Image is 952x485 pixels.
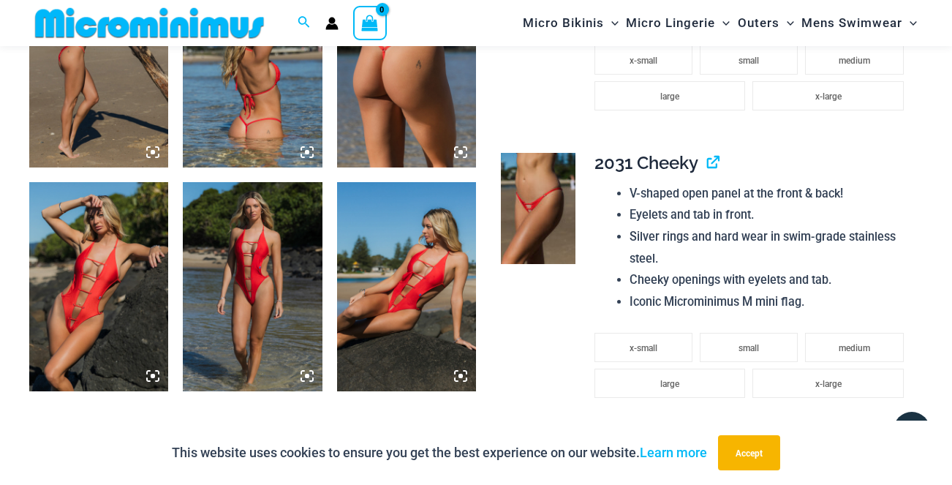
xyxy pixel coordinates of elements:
[630,291,910,313] li: Iconic Microminimus M mini flag.
[738,4,779,42] span: Outers
[798,4,921,42] a: Mens SwimwearMenu ToggleMenu Toggle
[718,435,780,470] button: Accept
[325,17,339,30] a: Account icon link
[594,152,698,173] span: 2031 Cheeky
[501,153,575,264] img: Link Tangello 2031 Cheeky
[805,333,903,362] li: medium
[298,14,311,32] a: Search icon link
[815,91,842,102] span: x-large
[752,369,904,398] li: x-large
[630,56,657,66] span: x-small
[337,182,476,391] img: Link Tangello 8650 One Piece Monokini
[805,45,903,75] li: medium
[29,182,168,391] img: Link Tangello 8650 One Piece Monokini
[902,4,917,42] span: Menu Toggle
[29,7,270,40] img: MM SHOP LOGO FLAT
[801,4,902,42] span: Mens Swimwear
[172,442,707,464] p: This website uses cookies to ensure you get the best experience on our website.
[779,4,794,42] span: Menu Toggle
[630,183,910,205] li: V-shaped open panel at the front & back!
[604,4,619,42] span: Menu Toggle
[630,204,910,226] li: Eyelets and tab in front.
[594,369,746,398] li: large
[630,269,910,291] li: Cheeky openings with eyelets and tab.
[660,379,679,389] span: large
[519,4,622,42] a: Micro BikinisMenu ToggleMenu Toggle
[630,226,910,269] li: Silver rings and hard wear in swim-grade stainless steel.
[752,81,904,110] li: x-large
[640,445,707,460] a: Learn more
[839,343,870,353] span: medium
[594,333,692,362] li: x-small
[738,343,759,353] span: small
[594,45,692,75] li: x-small
[183,182,322,391] img: Link Tangello 8650 One Piece Monokini
[626,4,715,42] span: Micro Lingerie
[622,4,733,42] a: Micro LingerieMenu ToggleMenu Toggle
[715,4,730,42] span: Menu Toggle
[700,45,798,75] li: small
[517,2,923,44] nav: Site Navigation
[660,91,679,102] span: large
[700,333,798,362] li: small
[839,56,870,66] span: medium
[523,4,604,42] span: Micro Bikinis
[738,56,759,66] span: small
[594,81,746,110] li: large
[815,379,842,389] span: x-large
[630,343,657,353] span: x-small
[353,6,387,40] a: View Shopping Cart, empty
[734,4,798,42] a: OutersMenu ToggleMenu Toggle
